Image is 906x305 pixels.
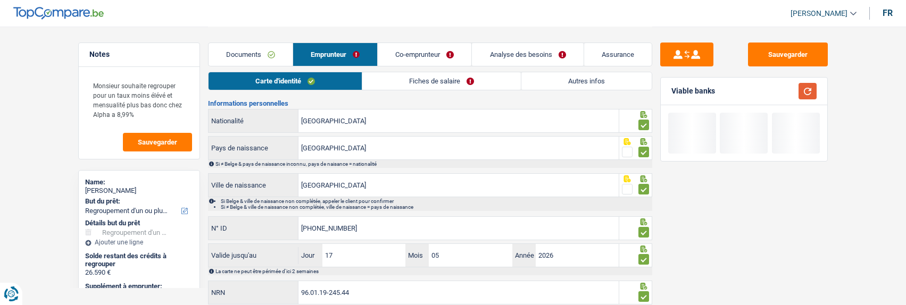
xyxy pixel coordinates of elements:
[85,197,191,206] label: But du prêt:
[405,244,429,267] label: Mois
[362,72,521,90] a: Fiches de salaire
[215,161,651,167] div: Si ≠ Belge & pays de naissance inconnu, pays de naisance = nationalité
[85,219,193,227] div: Détails but du prêt
[123,133,192,151] button: Sauvegarder
[85,252,193,268] div: Solde restant des crédits à regrouper
[209,109,299,132] label: Nationalité
[671,87,715,96] div: Viable banks
[138,139,177,146] span: Sauvegarder
[378,43,471,66] a: Co-emprunteur
[536,244,619,267] input: AAAA
[209,281,299,304] label: NRN
[89,50,189,59] h5: Notes
[209,43,293,66] a: Documents
[883,8,893,18] div: fr
[85,239,193,246] div: Ajouter une ligne
[298,217,619,240] input: 590-1234567-89
[322,244,405,267] input: JJ
[85,282,191,291] label: Supplément à emprunter:
[521,72,652,90] a: Autres infos
[209,247,299,264] label: Valide jusqu'au
[298,109,619,132] input: Belgique
[209,174,299,197] label: Ville de naissance
[584,43,652,66] a: Assurance
[209,217,299,240] label: N° ID
[85,187,193,195] div: [PERSON_NAME]
[85,178,193,187] div: Name:
[429,244,512,267] input: MM
[209,137,299,159] label: Pays de naissance
[782,5,857,22] a: [PERSON_NAME]
[472,43,583,66] a: Analyse des besoins
[209,72,362,90] a: Carte d'identité
[512,244,536,267] label: Année
[748,43,828,66] button: Sauvegarder
[85,268,193,277] div: 26.590 €
[13,7,104,20] img: TopCompare Logo
[221,198,651,204] li: Si Belge & ville de naissance non complétée, appeler le client pour confirmer
[298,137,619,159] input: Belgique
[293,43,377,66] a: Emprunteur
[221,204,651,210] li: Si ≠ Belge & ville de naissance non complétée, ville de naissance = pays de naissance
[298,244,322,267] label: Jour
[298,281,619,304] input: 12.12.12-123.12
[215,268,651,274] div: La carte ne peut être périmée d'ici 2 semaines
[791,9,847,18] span: [PERSON_NAME]
[208,100,652,107] h3: Informations personnelles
